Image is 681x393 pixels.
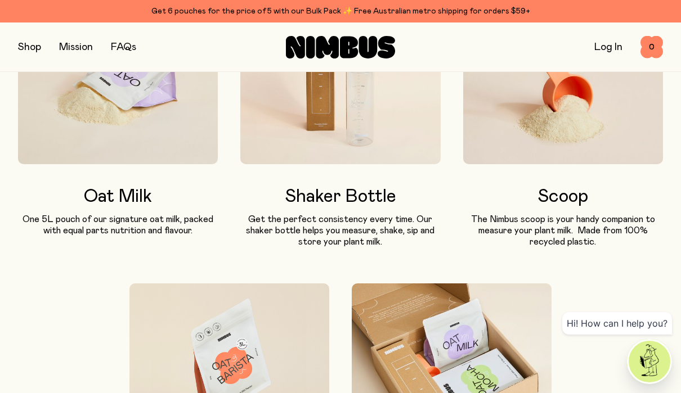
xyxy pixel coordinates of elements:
p: Get the perfect consistency every time. Our shaker bottle helps you measure, shake, sip and store... [240,214,440,247]
a: Mission [59,42,93,52]
img: Nimbus scoop with powder [463,4,663,164]
button: 0 [640,36,663,58]
a: Log In [594,42,622,52]
a: FAQs [111,42,136,52]
h3: Shaker Bottle [240,187,440,207]
img: agent [629,341,670,382]
img: Oat Milk pouch with powder spilling out [18,4,218,164]
div: Get 6 pouches for the price of 5 with our Bulk Pack ✨ Free Australian metro shipping for orders $59+ [18,4,663,18]
img: Nimbus Shaker Bottle with lid being lifted off [240,4,440,164]
h3: Scoop [463,187,663,207]
div: Hi! How can I help you? [562,312,672,335]
p: The Nimbus scoop is your handy companion to measure your plant milk. Made from 100% recycled plas... [463,214,663,247]
h3: Oat Milk [18,187,218,207]
p: One 5L pouch of our signature oat milk, packed with equal parts nutrition and flavour. [18,214,218,236]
